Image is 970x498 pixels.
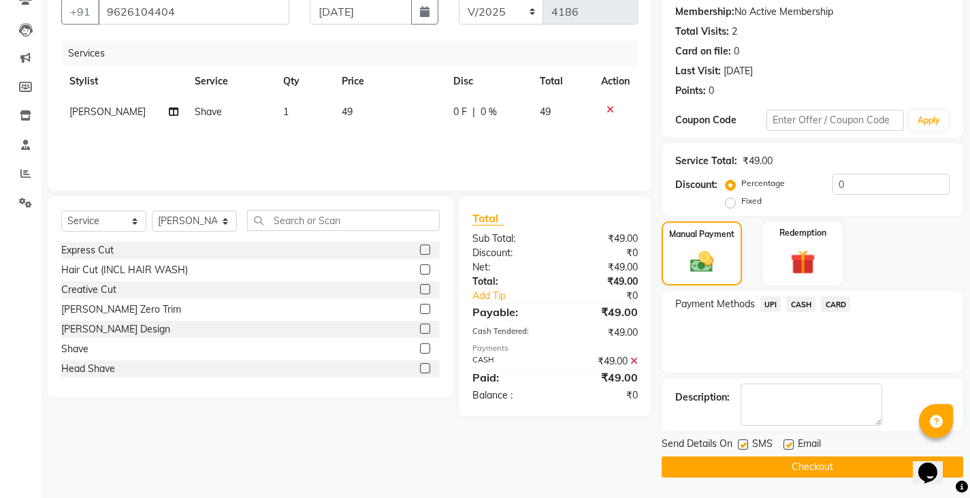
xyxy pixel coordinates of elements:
[675,390,730,405] div: Description:
[760,296,781,312] span: UPI
[61,362,115,376] div: Head Shave
[675,64,721,78] div: Last Visit:
[913,443,956,484] iframe: chat widget
[275,66,334,97] th: Qty
[724,64,753,78] div: [DATE]
[540,106,551,118] span: 49
[555,275,647,289] div: ₹49.00
[555,369,647,386] div: ₹49.00
[462,354,555,369] div: CASH
[798,437,821,454] span: Email
[247,210,440,231] input: Search or Scan
[462,289,570,303] a: Add Tip
[555,326,647,340] div: ₹49.00
[69,106,146,118] span: [PERSON_NAME]
[453,105,467,119] span: 0 F
[342,106,353,118] span: 49
[779,227,826,239] label: Redemption
[481,105,497,119] span: 0 %
[675,154,737,168] div: Service Total:
[462,388,555,403] div: Balance :
[669,228,734,240] label: Manual Payment
[909,110,948,131] button: Apply
[786,296,815,312] span: CASH
[283,106,289,118] span: 1
[555,232,647,246] div: ₹49.00
[593,66,638,97] th: Action
[555,260,647,275] div: ₹49.00
[61,243,114,258] div: Express Cut
[61,302,181,317] div: [PERSON_NAME] Zero Trim
[555,246,647,260] div: ₹0
[662,437,732,454] span: Send Details On
[462,304,555,320] div: Payable:
[675,297,755,311] span: Payment Methods
[555,354,647,369] div: ₹49.00
[187,66,275,97] th: Service
[61,66,187,97] th: Stylist
[741,177,785,189] label: Percentage
[732,25,737,39] div: 2
[462,369,555,386] div: Paid:
[734,44,739,59] div: 0
[61,322,170,337] div: [PERSON_NAME] Design
[766,110,904,131] input: Enter Offer / Coupon Code
[675,178,717,192] div: Discount:
[662,456,963,478] button: Checkout
[334,66,444,97] th: Price
[472,211,504,225] span: Total
[675,84,706,98] div: Points:
[462,246,555,260] div: Discount:
[683,249,721,276] img: _cash.svg
[752,437,773,454] span: SMS
[532,66,592,97] th: Total
[709,84,714,98] div: 0
[675,44,731,59] div: Card on file:
[675,5,950,19] div: No Active Membership
[61,342,88,356] div: Shave
[63,41,648,66] div: Services
[741,195,762,207] label: Fixed
[821,296,850,312] span: CARD
[555,388,647,403] div: ₹0
[675,25,729,39] div: Total Visits:
[743,154,773,168] div: ₹49.00
[472,343,638,354] div: Payments
[555,304,647,320] div: ₹49.00
[675,5,734,19] div: Membership:
[462,260,555,275] div: Net:
[445,66,532,97] th: Disc
[462,326,555,340] div: Cash Tendered:
[462,232,555,246] div: Sub Total:
[472,105,475,119] span: |
[462,275,555,289] div: Total:
[570,289,648,303] div: ₹0
[675,113,766,127] div: Coupon Code
[61,263,188,277] div: Hair Cut (INCL HAIR WASH)
[195,106,222,118] span: Shave
[61,283,116,297] div: Creative Cut
[783,247,823,278] img: _gift.svg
